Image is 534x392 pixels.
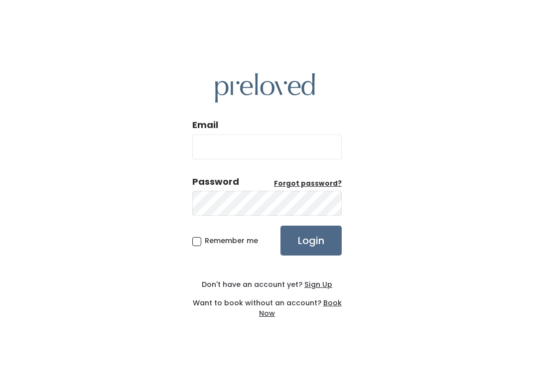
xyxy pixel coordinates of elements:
[192,119,218,131] label: Email
[259,298,342,318] a: Book Now
[215,73,315,103] img: preloved logo
[192,290,342,319] div: Want to book without an account?
[192,279,342,290] div: Don't have an account yet?
[304,279,332,289] u: Sign Up
[280,226,342,256] input: Login
[205,236,258,246] span: Remember me
[274,179,342,189] a: Forgot password?
[192,175,239,188] div: Password
[302,279,332,289] a: Sign Up
[274,179,342,188] u: Forgot password?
